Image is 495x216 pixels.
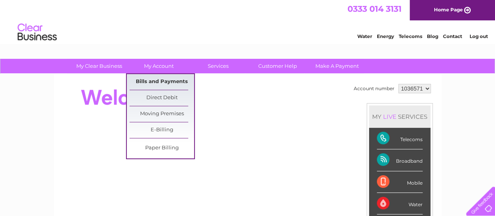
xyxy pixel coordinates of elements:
img: logo.png [17,20,57,44]
div: Clear Business is a trading name of Verastar Limited (registered in [GEOGRAPHIC_DATA] No. 3667643... [63,4,433,38]
td: Account number [352,82,396,95]
div: MY SERVICES [369,105,430,128]
div: Mobile [377,171,423,193]
a: Contact [443,33,462,39]
a: Energy [377,33,394,39]
a: Customer Help [245,59,310,73]
a: Make A Payment [305,59,369,73]
a: My Clear Business [67,59,131,73]
a: Log out [469,33,488,39]
a: Telecoms [399,33,422,39]
a: My Account [126,59,191,73]
a: Water [357,33,372,39]
div: LIVE [382,113,398,120]
a: Direct Debit [130,90,194,106]
a: Bills and Payments [130,74,194,90]
div: Broadband [377,149,423,171]
a: Blog [427,33,438,39]
a: E-Billing [130,122,194,138]
a: Services [186,59,250,73]
a: 0333 014 3131 [347,4,401,14]
a: Moving Premises [130,106,194,122]
div: Telecoms [377,128,423,149]
a: Paper Billing [130,140,194,156]
div: Water [377,193,423,214]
